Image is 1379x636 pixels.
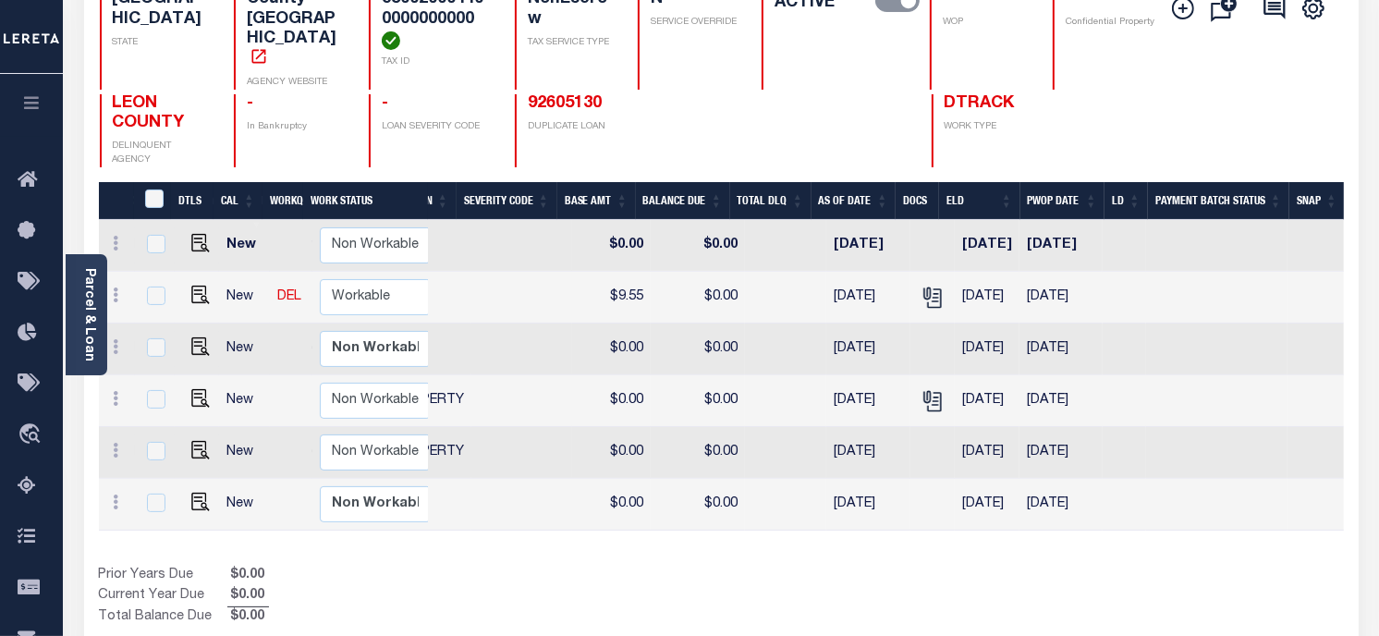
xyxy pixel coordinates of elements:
[945,95,1015,112] span: DTRACK
[1019,324,1103,375] td: [DATE]
[82,268,95,361] a: Parcel & Loan
[247,120,347,134] p: In Bankruptcy
[1019,479,1103,531] td: [DATE]
[651,375,745,427] td: $0.00
[134,182,172,220] th: &nbsp;
[572,220,651,272] td: $0.00
[572,479,651,531] td: $0.00
[227,607,269,628] span: $0.00
[1148,182,1289,220] th: Payment Batch Status: activate to sort column ascending
[636,182,730,220] th: Balance Due: activate to sort column ascending
[572,324,651,375] td: $0.00
[382,120,493,134] p: LOAN SEVERITY CODE
[955,479,1019,531] td: [DATE]
[651,16,739,30] p: SERVICE OVERRIDE
[1019,375,1103,427] td: [DATE]
[651,324,745,375] td: $0.00
[1019,272,1103,324] td: [DATE]
[277,290,301,303] a: DEL
[99,586,227,606] td: Current Year Due
[528,95,602,112] a: 92605130
[955,272,1019,324] td: [DATE]
[18,423,47,447] i: travel_explore
[572,272,651,324] td: $9.55
[219,427,270,479] td: New
[1289,182,1345,220] th: SNAP: activate to sort column ascending
[955,220,1019,272] td: [DATE]
[262,182,303,220] th: WorkQ
[651,427,745,479] td: $0.00
[826,220,910,272] td: [DATE]
[651,479,745,531] td: $0.00
[826,272,910,324] td: [DATE]
[572,427,651,479] td: $0.00
[113,95,185,132] span: LEON COUNTY
[457,182,557,220] th: Severity Code: activate to sort column ascending
[572,375,651,427] td: $0.00
[219,220,270,272] td: New
[219,324,270,375] td: New
[939,182,1020,220] th: ELD: activate to sort column ascending
[214,182,262,220] th: CAL: activate to sort column ascending
[730,182,812,220] th: Total DLQ: activate to sort column ascending
[1104,182,1148,220] th: LD: activate to sort column ascending
[528,36,616,50] p: TAX SERVICE TYPE
[826,324,910,375] td: [DATE]
[227,566,269,586] span: $0.00
[303,182,428,220] th: Work Status
[812,182,897,220] th: As of Date: activate to sort column ascending
[955,427,1019,479] td: [DATE]
[247,95,253,112] span: -
[360,446,464,459] span: NEW PROPERTY
[1066,16,1165,30] p: Confidential Property
[219,375,270,427] td: New
[99,566,227,586] td: Prior Years Due
[219,479,270,531] td: New
[247,76,347,90] p: AGENCY WEBSITE
[651,220,745,272] td: $0.00
[528,120,741,134] p: DUPLICATE LOAN
[227,586,269,606] span: $0.00
[955,375,1019,427] td: [DATE]
[955,324,1019,375] td: [DATE]
[945,120,1044,134] p: WORK TYPE
[557,182,636,220] th: Base Amt: activate to sort column ascending
[113,36,213,50] p: STATE
[826,427,910,479] td: [DATE]
[1019,427,1103,479] td: [DATE]
[1019,220,1103,272] td: [DATE]
[171,182,214,220] th: DTLS
[113,140,213,167] p: DELINQUENT AGENCY
[99,607,227,628] td: Total Balance Due
[1020,182,1105,220] th: PWOP Date: activate to sort column ascending
[826,479,910,531] td: [DATE]
[943,16,1031,30] p: WOP
[826,375,910,427] td: [DATE]
[382,55,493,69] p: TAX ID
[99,182,134,220] th: &nbsp;&nbsp;&nbsp;&nbsp;&nbsp;&nbsp;&nbsp;&nbsp;&nbsp;&nbsp;
[382,95,388,112] span: -
[896,182,939,220] th: Docs
[219,272,270,324] td: New
[360,394,464,407] span: NEW PROPERTY
[651,272,745,324] td: $0.00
